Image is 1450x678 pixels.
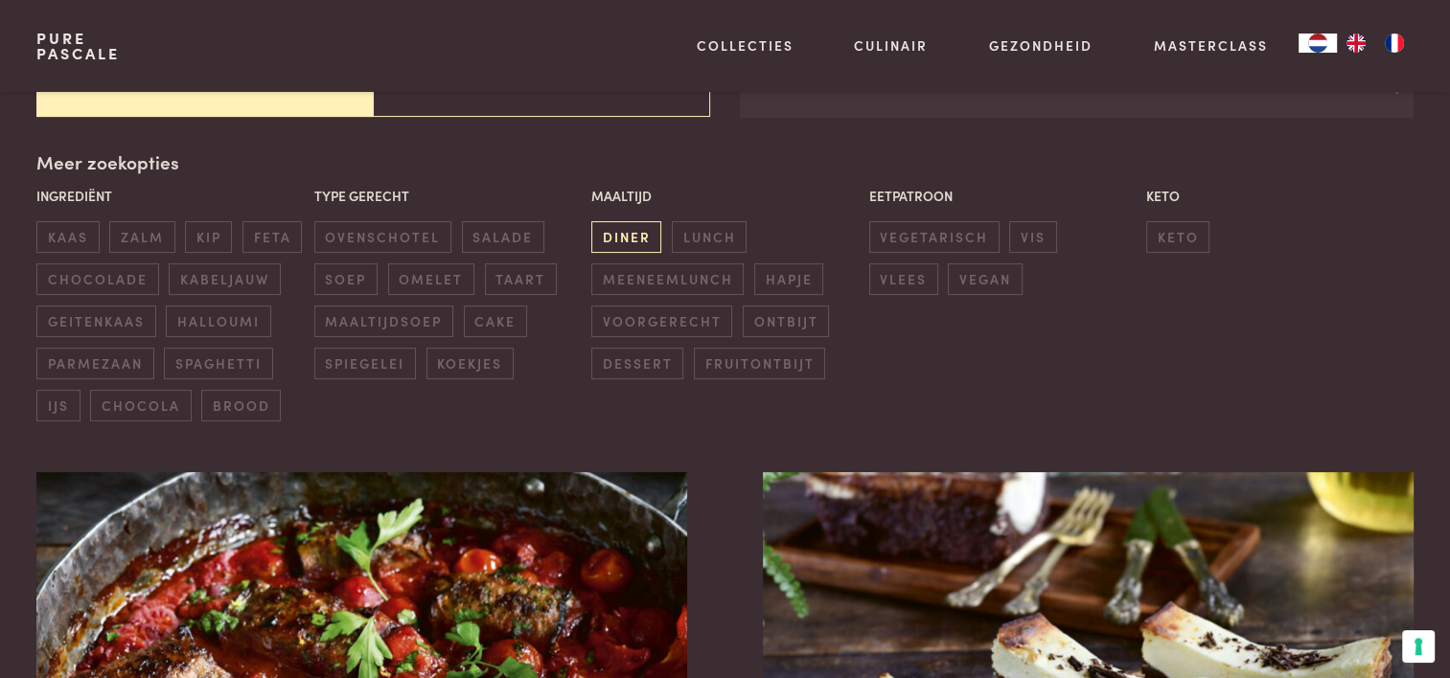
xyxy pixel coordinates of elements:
[314,186,582,206] p: Type gerecht
[869,263,938,295] span: vlees
[36,263,158,295] span: chocolade
[869,221,1000,253] span: vegetarisch
[743,305,829,337] span: ontbijt
[185,221,232,253] span: kip
[1337,34,1414,53] ul: Language list
[1375,34,1414,53] a: FR
[314,263,378,295] span: soep
[754,263,823,295] span: hapje
[109,221,174,253] span: zalm
[1146,186,1414,206] p: Keto
[1146,221,1209,253] span: keto
[464,305,527,337] span: cake
[591,221,661,253] span: diner
[201,390,281,421] span: brood
[1337,34,1375,53] a: EN
[242,221,302,253] span: feta
[694,348,825,379] span: fruitontbijt
[591,263,744,295] span: meeneemlunch
[314,348,416,379] span: spiegelei
[462,221,544,253] span: salade
[485,263,557,295] span: taart
[388,263,474,295] span: omelet
[314,305,453,337] span: maaltijdsoep
[1299,34,1414,53] aside: Language selected: Nederlands
[90,390,191,421] span: chocola
[1402,630,1435,663] button: Uw voorkeuren voor toestemming voor trackingtechnologieën
[591,305,732,337] span: voorgerecht
[1009,221,1056,253] span: vis
[169,263,280,295] span: kabeljauw
[854,35,928,56] a: Culinair
[164,348,272,379] span: spaghetti
[36,348,153,379] span: parmezaan
[314,221,451,253] span: ovenschotel
[869,186,1137,206] p: Eetpatroon
[36,390,80,421] span: ijs
[591,186,859,206] p: Maaltijd
[989,35,1093,56] a: Gezondheid
[36,31,120,61] a: PurePascale
[166,305,270,337] span: halloumi
[36,186,304,206] p: Ingrediënt
[672,221,747,253] span: lunch
[697,35,794,56] a: Collecties
[36,305,155,337] span: geitenkaas
[591,348,683,379] span: dessert
[426,348,514,379] span: koekjes
[36,221,99,253] span: kaas
[948,263,1022,295] span: vegan
[1299,34,1337,53] a: NL
[1154,35,1268,56] a: Masterclass
[1299,34,1337,53] div: Language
